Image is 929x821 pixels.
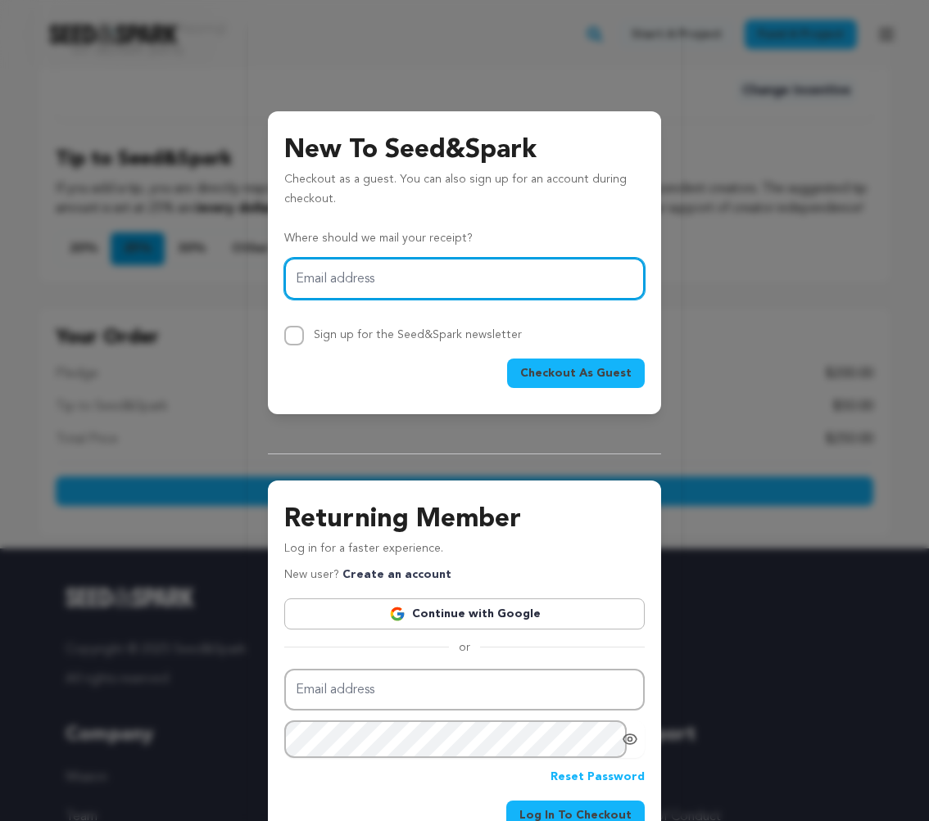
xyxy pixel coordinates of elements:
h3: New To Seed&Spark [284,131,645,170]
button: Checkout As Guest [507,359,645,388]
p: Where should we mail your receipt? [284,229,645,249]
input: Email address [284,258,645,300]
a: Continue with Google [284,598,645,629]
input: Email address [284,669,645,710]
img: Google logo [389,606,406,622]
label: Sign up for the Seed&Spark newsletter [314,329,522,341]
a: Show password as plain text. Warning: this will display your password on the screen. [622,731,638,747]
a: Reset Password [551,768,645,787]
span: Checkout As Guest [520,365,632,381]
h3: Returning Member [284,500,645,539]
span: or [449,639,480,656]
a: Create an account [342,569,451,580]
p: Checkout as a guest. You can also sign up for an account during checkout. [284,170,645,216]
p: New user? [284,566,451,585]
p: Log in for a faster experience. [284,539,645,566]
